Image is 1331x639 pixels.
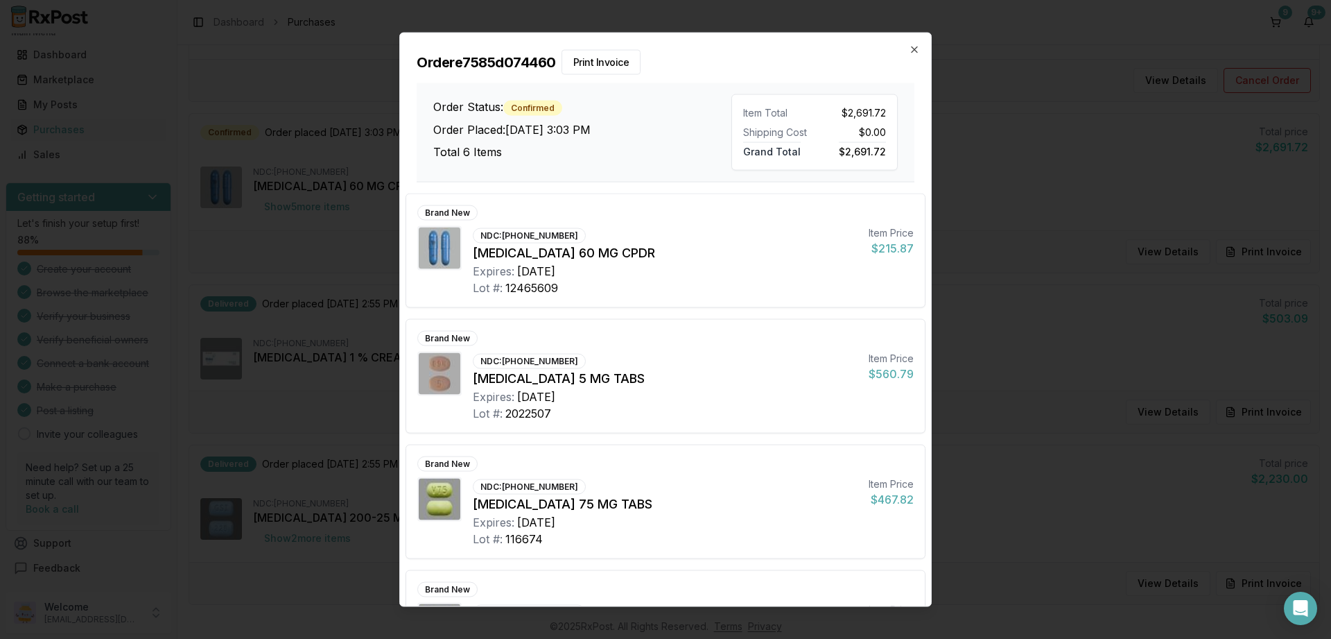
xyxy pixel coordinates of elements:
div: $467.82 [869,491,914,507]
div: Lot #: [473,279,503,296]
h3: Order Placed: [DATE] 3:03 PM [433,121,731,138]
div: $215.87 [869,239,914,256]
div: [DATE] [517,513,555,530]
div: Expires: [473,513,514,530]
h3: Total 6 Items [433,144,731,160]
div: 2022507 [505,404,551,421]
div: [MEDICAL_DATA] 75 MG TABS [473,494,858,513]
div: [MEDICAL_DATA] 60 MG CPDR [473,243,858,262]
div: Brand New [417,456,478,471]
div: 12465609 [505,279,558,296]
div: NDC: [PHONE_NUMBER] [473,479,586,494]
div: Lot #: [473,404,503,421]
div: Brand New [417,330,478,346]
div: Brand New [417,205,478,220]
div: Shipping Cost [743,125,809,139]
img: Dexilant 60 MG CPDR [419,227,460,269]
div: NDC: [PHONE_NUMBER] [473,353,586,368]
div: Expires: [473,262,514,279]
div: 116674 [505,530,543,547]
button: Print Invoice [562,49,641,74]
div: Item Price [869,602,914,616]
div: [MEDICAL_DATA] 5 MG TABS [473,368,858,388]
div: Item Price [869,225,914,239]
div: Item Total [743,105,809,119]
img: Eliquis 5 MG TABS [419,352,460,394]
div: NDC: [PHONE_NUMBER] [473,604,586,620]
div: Confirmed [503,101,562,116]
span: Grand Total [743,142,801,157]
div: $2,691.72 [820,105,886,119]
div: Lot #: [473,530,503,547]
h3: Order Status: [433,99,731,116]
span: $2,691.72 [839,142,886,157]
div: NDC: [PHONE_NUMBER] [473,228,586,243]
div: Item Price [869,477,914,491]
h2: Order e7585d074460 [417,49,914,74]
div: $560.79 [869,365,914,382]
div: [DATE] [517,388,555,404]
div: Brand New [417,581,478,597]
div: Item Price [869,351,914,365]
div: $0.00 [820,125,886,139]
div: Expires: [473,388,514,404]
img: Gemtesa 75 MG TABS [419,478,460,520]
div: [DATE] [517,262,555,279]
